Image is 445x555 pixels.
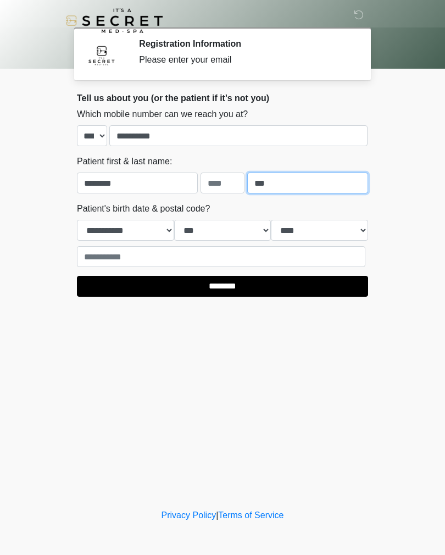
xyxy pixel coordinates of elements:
label: Patient first & last name: [77,155,172,168]
a: Terms of Service [218,510,283,520]
img: Agent Avatar [85,38,118,71]
a: | [216,510,218,520]
label: Patient's birth date & postal code? [77,202,210,215]
div: Please enter your email [139,53,352,66]
h2: Tell us about you (or the patient if it's not you) [77,93,368,103]
h2: Registration Information [139,38,352,49]
label: Which mobile number can we reach you at? [77,108,248,121]
a: Privacy Policy [162,510,216,520]
img: It's A Secret Med Spa Logo [66,8,163,33]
